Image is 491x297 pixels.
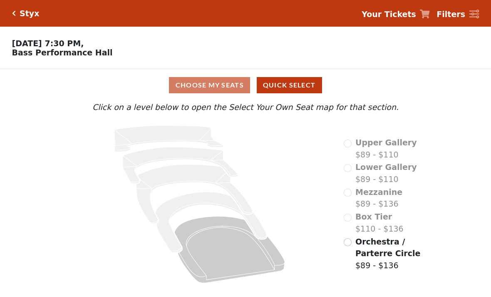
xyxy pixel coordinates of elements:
label: $89 - $136 [355,236,424,272]
p: Click on a level below to open the Select Your Own Seat map for that section. [67,101,424,113]
span: Lower Gallery [355,162,417,172]
h5: Styx [20,9,39,18]
span: Orchestra / Parterre Circle [355,237,420,258]
span: Upper Gallery [355,138,417,147]
path: Orchestra / Parterre Circle - Seats Available: 238 [174,217,285,283]
strong: Filters [436,10,465,19]
span: Box Tier [355,212,392,221]
button: Quick Select [257,77,322,93]
label: $110 - $136 [355,211,404,235]
span: Mezzanine [355,187,402,197]
a: Your Tickets [362,8,430,20]
a: Click here to go back to filters [12,10,16,16]
a: Filters [436,8,479,20]
label: $89 - $110 [355,137,417,160]
label: $89 - $136 [355,186,402,210]
path: Upper Gallery - Seats Available: 0 [114,126,223,152]
label: $89 - $110 [355,161,417,185]
strong: Your Tickets [362,10,416,19]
